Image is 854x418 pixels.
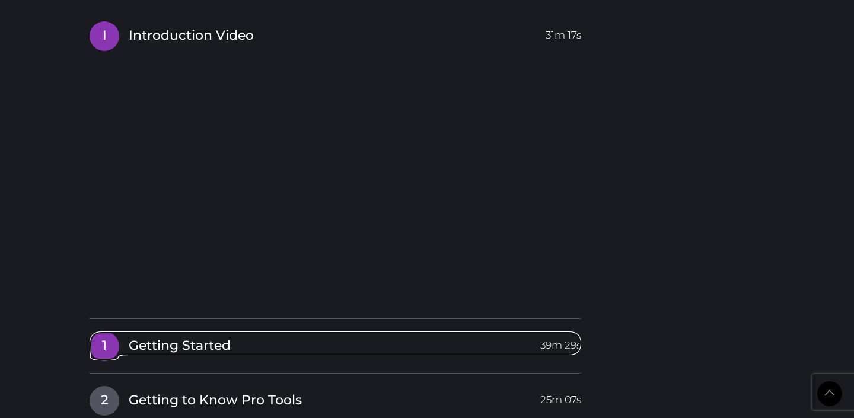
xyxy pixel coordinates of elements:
span: 1 [90,331,119,361]
span: 2 [90,386,119,416]
a: IIntroduction Video31m 17s [89,21,582,46]
a: 2Getting to Know Pro Tools25m 07s [89,385,582,410]
span: Getting Started [129,337,231,355]
span: 31m 17s [546,21,581,43]
a: Back to Top [817,381,842,406]
a: 1Getting Started39m 29s [89,331,582,356]
span: Introduction Video [129,27,254,45]
span: 25m 07s [540,386,581,407]
span: 39m 29s [540,331,581,353]
span: Getting to Know Pro Tools [129,391,302,410]
span: I [90,21,119,51]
